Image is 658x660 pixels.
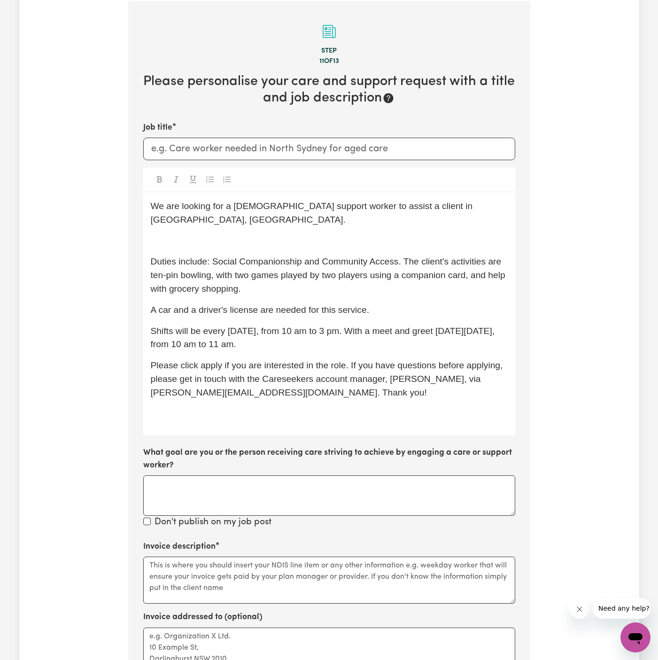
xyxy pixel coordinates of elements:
[143,541,216,553] label: Invoice description
[620,622,650,652] iframe: Button to launch messaging window
[151,326,497,349] span: Shifts will be every [DATE], from 10 am to 3 pm. With a meet and greet [DATE][DATE], from 10 am t...
[143,138,515,160] input: e.g. Care worker needed in North Sydney for aged care
[151,256,508,294] span: Duties include: Social Companionship and Community Access. The client's activities are ten-pin bo...
[155,516,271,529] label: Don't publish on my job post
[143,74,515,106] h2: Please personalise your care and support request with a title and job description
[220,173,233,186] button: Toggle undefined
[153,173,166,186] button: Toggle undefined
[203,173,217,186] button: Toggle undefined
[143,122,172,134] label: Job title
[570,600,589,619] iframe: Close message
[151,201,475,225] span: We are looking for a [DEMOGRAPHIC_DATA] support worker to assist a client in [GEOGRAPHIC_DATA], [...
[143,56,515,67] div: 11 of 13
[186,173,200,186] button: Toggle undefined
[151,360,505,397] span: Please click apply if you are interested in the role. If you have questions before applying, plea...
[151,305,369,315] span: A car and a driver's license are needed for this service.
[143,46,515,56] div: Step
[593,598,650,619] iframe: Message from company
[143,447,515,472] label: What goal are you or the person receiving care striving to achieve by engaging a care or support ...
[170,173,183,186] button: Toggle undefined
[143,611,263,623] label: Invoice addressed to (optional)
